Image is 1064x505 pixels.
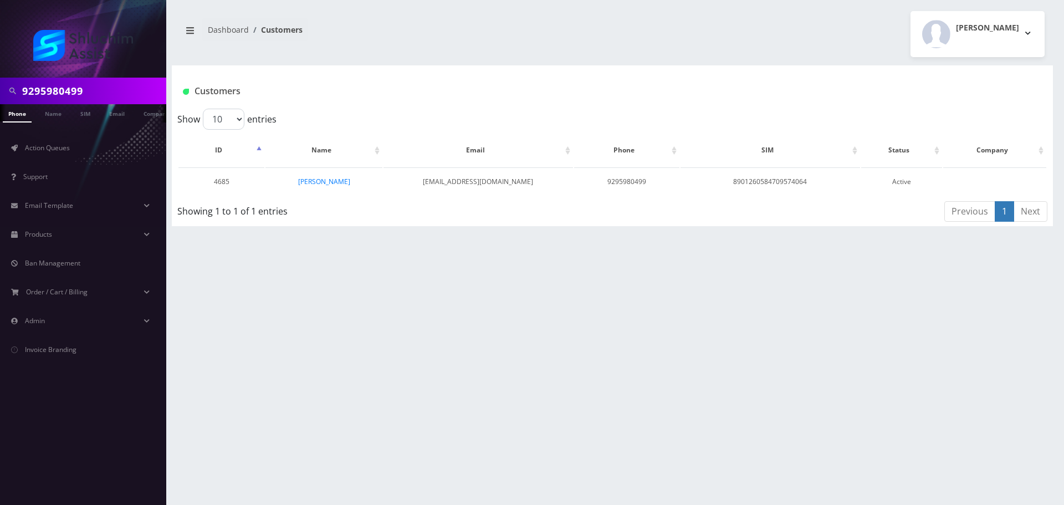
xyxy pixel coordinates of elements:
[574,167,680,196] td: 9295980499
[75,104,96,121] a: SIM
[138,104,175,121] a: Company
[23,172,48,181] span: Support
[681,134,860,166] th: SIM: activate to sort column ascending
[956,23,1019,33] h2: [PERSON_NAME]
[574,134,680,166] th: Phone: activate to sort column ascending
[180,18,604,50] nav: breadcrumb
[861,167,943,196] td: Active
[861,134,943,166] th: Status: activate to sort column ascending
[22,80,163,101] input: Search in Company
[25,143,70,152] span: Action Queues
[249,24,303,35] li: Customers
[39,104,67,121] a: Name
[943,134,1046,166] th: Company: activate to sort column ascending
[33,30,133,61] img: Shluchim Assist
[183,86,896,96] h1: Customers
[26,287,88,297] span: Order / Cart / Billing
[25,258,80,268] span: Ban Management
[25,201,73,210] span: Email Template
[995,201,1014,222] a: 1
[203,109,244,130] select: Showentries
[178,167,264,196] td: 4685
[25,316,45,325] span: Admin
[944,201,995,222] a: Previous
[104,104,130,121] a: Email
[177,109,277,130] label: Show entries
[1014,201,1047,222] a: Next
[178,134,264,166] th: ID: activate to sort column descending
[177,200,531,218] div: Showing 1 to 1 of 1 entries
[910,11,1045,57] button: [PERSON_NAME]
[383,167,573,196] td: [EMAIL_ADDRESS][DOMAIN_NAME]
[3,104,32,123] a: Phone
[265,134,382,166] th: Name: activate to sort column ascending
[681,167,860,196] td: 8901260584709574064
[25,229,52,239] span: Products
[383,134,573,166] th: Email: activate to sort column ascending
[298,177,350,186] a: [PERSON_NAME]
[208,24,249,35] a: Dashboard
[25,345,76,354] span: Invoice Branding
